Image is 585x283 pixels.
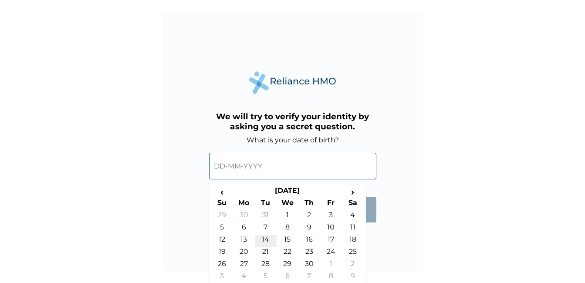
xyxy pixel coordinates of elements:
label: What is your date of birth? [247,136,339,144]
span: › [342,186,364,197]
h3: We will try to verify your identity by asking you a secret question. [209,111,376,131]
td: 15 [277,235,298,247]
td: 17 [320,235,342,247]
td: 18 [342,235,364,247]
td: 29 [277,259,298,272]
td: 9 [298,223,320,235]
td: 12 [211,235,233,247]
td: 24 [320,247,342,259]
td: 13 [233,235,255,247]
td: 3 [320,211,342,223]
img: Reliance Health's Logo [249,71,336,94]
td: 27 [233,259,255,272]
td: 19 [211,247,233,259]
th: Mo [233,199,255,211]
td: 6 [233,223,255,235]
td: 16 [298,235,320,247]
td: 29 [211,211,233,223]
td: 31 [255,211,277,223]
td: 4 [342,211,364,223]
td: 28 [255,259,277,272]
td: 1 [320,259,342,272]
td: 2 [342,259,364,272]
td: 5 [211,223,233,235]
th: Sa [342,199,364,211]
td: 11 [342,223,364,235]
td: 21 [255,247,277,259]
td: 1 [277,211,298,223]
span: ‹ [211,186,233,197]
th: Fr [320,199,342,211]
td: 23 [298,247,320,259]
td: 26 [211,259,233,272]
td: 10 [320,223,342,235]
td: 22 [277,247,298,259]
input: DD-MM-YYYY [209,153,376,179]
td: 8 [277,223,298,235]
td: 30 [298,259,320,272]
th: Tu [255,199,277,211]
td: 2 [298,211,320,223]
th: Th [298,199,320,211]
th: We [277,199,298,211]
td: 7 [255,223,277,235]
td: 14 [255,235,277,247]
th: [DATE] [233,186,342,199]
td: 25 [342,247,364,259]
td: 20 [233,247,255,259]
th: Su [211,199,233,211]
td: 30 [233,211,255,223]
